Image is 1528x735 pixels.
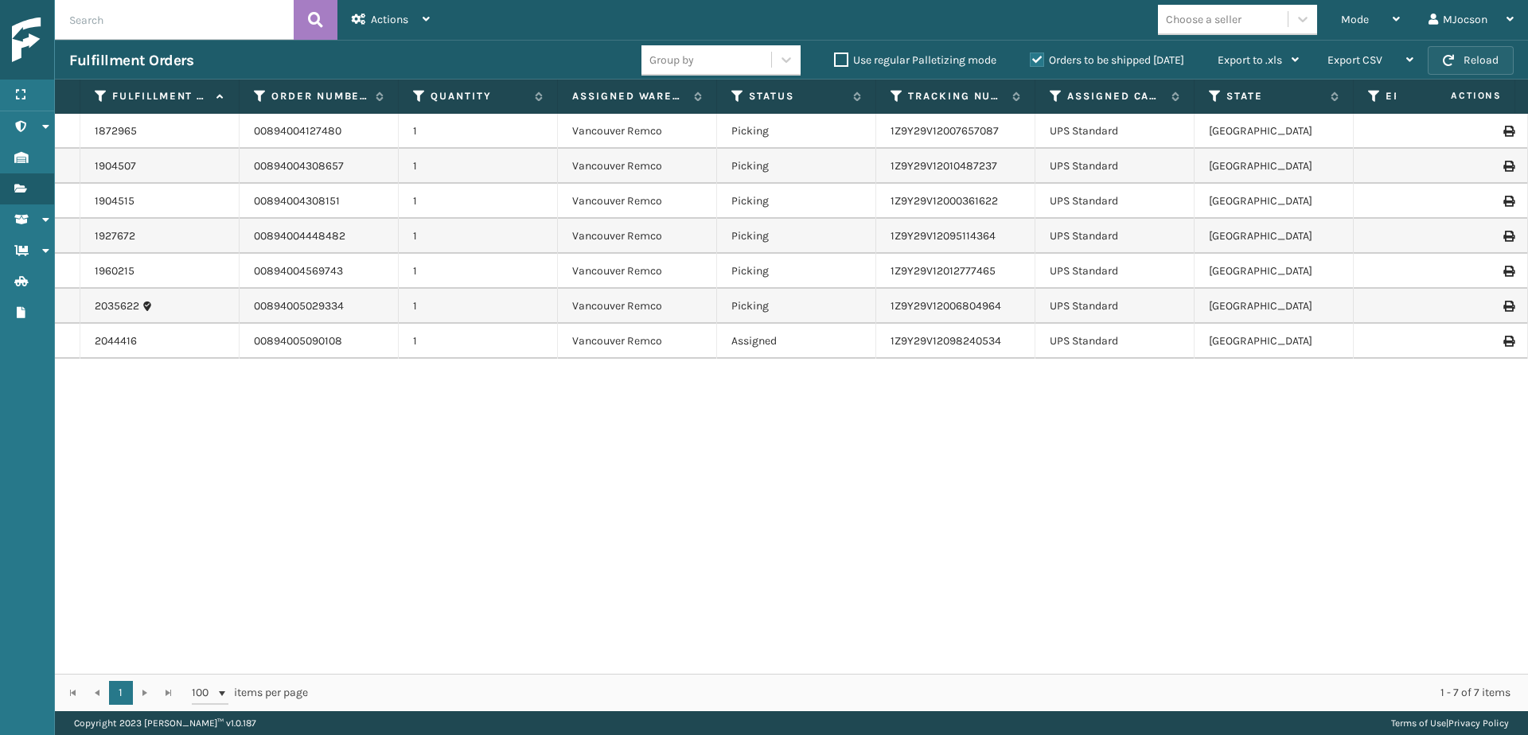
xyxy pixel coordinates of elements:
[1195,254,1354,289] td: [GEOGRAPHIC_DATA]
[1401,83,1511,109] span: Actions
[240,219,399,254] td: 00894004448482
[1166,11,1241,28] div: Choose a seller
[399,254,558,289] td: 1
[95,263,134,279] a: 1960215
[891,229,996,243] a: 1Z9Y29V12095114364
[1035,254,1195,289] td: UPS Standard
[192,685,216,701] span: 100
[112,89,209,103] label: Fulfillment Order Id
[240,324,399,359] td: 00894005090108
[240,114,399,149] td: 00894004127480
[399,289,558,324] td: 1
[1503,161,1513,172] i: Print Label
[1035,184,1195,219] td: UPS Standard
[1503,126,1513,137] i: Print Label
[1195,219,1354,254] td: [GEOGRAPHIC_DATA]
[1035,219,1195,254] td: UPS Standard
[399,184,558,219] td: 1
[271,89,368,103] label: Order Number
[330,685,1510,701] div: 1 - 7 of 7 items
[240,254,399,289] td: 00894004569743
[1195,184,1354,219] td: [GEOGRAPHIC_DATA]
[1218,53,1282,67] span: Export to .xls
[1428,46,1514,75] button: Reload
[1327,53,1382,67] span: Export CSV
[891,299,1001,313] a: 1Z9Y29V12006804964
[891,124,999,138] a: 1Z9Y29V12007657087
[431,89,527,103] label: Quantity
[1035,324,1195,359] td: UPS Standard
[891,159,997,173] a: 1Z9Y29V12010487237
[558,114,717,149] td: Vancouver Remco
[95,193,134,209] a: 1904515
[95,228,135,244] a: 1927672
[749,89,845,103] label: Status
[717,324,876,359] td: Assigned
[1195,149,1354,184] td: [GEOGRAPHIC_DATA]
[12,17,155,63] img: logo
[1503,336,1513,347] i: Print Label
[558,289,717,324] td: Vancouver Remco
[1035,289,1195,324] td: UPS Standard
[1195,114,1354,149] td: [GEOGRAPHIC_DATA]
[95,333,137,349] a: 2044416
[1341,13,1369,26] span: Mode
[1067,89,1164,103] label: Assigned Carrier Service
[1503,231,1513,242] i: Print Label
[834,53,996,67] label: Use regular Palletizing mode
[1386,89,1482,103] label: Error
[717,184,876,219] td: Picking
[69,51,193,70] h3: Fulfillment Orders
[908,89,1004,103] label: Tracking Number
[572,89,686,103] label: Assigned Warehouse
[1030,53,1184,67] label: Orders to be shipped [DATE]
[717,219,876,254] td: Picking
[399,219,558,254] td: 1
[717,254,876,289] td: Picking
[649,52,694,68] div: Group by
[240,289,399,324] td: 00894005029334
[399,324,558,359] td: 1
[891,194,998,208] a: 1Z9Y29V12000361622
[240,184,399,219] td: 00894004308151
[891,264,996,278] a: 1Z9Y29V12012777465
[1195,324,1354,359] td: [GEOGRAPHIC_DATA]
[371,13,408,26] span: Actions
[95,298,139,314] a: 2035622
[399,114,558,149] td: 1
[717,114,876,149] td: Picking
[1503,266,1513,277] i: Print Label
[192,681,308,705] span: items per page
[1503,196,1513,207] i: Print Label
[1226,89,1323,103] label: State
[1391,711,1509,735] div: |
[240,149,399,184] td: 00894004308657
[891,334,1001,348] a: 1Z9Y29V12098240534
[1391,717,1446,729] a: Terms of Use
[558,149,717,184] td: Vancouver Remco
[95,123,137,139] a: 1872965
[558,254,717,289] td: Vancouver Remco
[558,324,717,359] td: Vancouver Remco
[399,149,558,184] td: 1
[1195,289,1354,324] td: [GEOGRAPHIC_DATA]
[1503,301,1513,312] i: Print Label
[1448,717,1509,729] a: Privacy Policy
[717,149,876,184] td: Picking
[558,219,717,254] td: Vancouver Remco
[558,184,717,219] td: Vancouver Remco
[74,711,256,735] p: Copyright 2023 [PERSON_NAME]™ v 1.0.187
[1035,114,1195,149] td: UPS Standard
[1035,149,1195,184] td: UPS Standard
[95,158,136,174] a: 1904507
[109,681,133,705] a: 1
[717,289,876,324] td: Picking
